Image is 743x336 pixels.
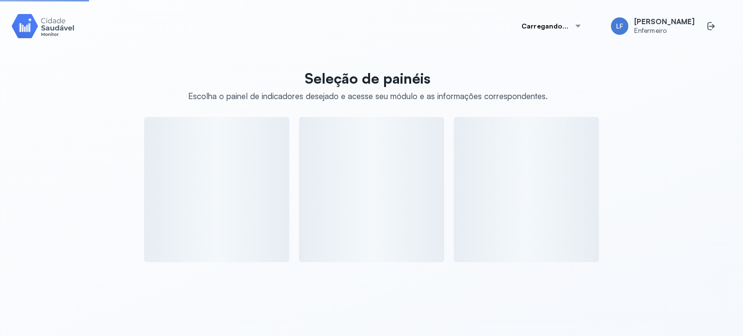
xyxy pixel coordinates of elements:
span: LF [616,22,623,30]
div: Escolha o painel de indicadores desejado e acesse seu módulo e as informações correspondentes. [188,91,548,101]
button: Carregando... [510,16,594,36]
span: Enfermeiro [634,27,695,35]
p: Seleção de painéis [188,70,548,87]
img: Logotipo do produto Monitor [12,12,74,40]
span: [PERSON_NAME] [634,17,695,27]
